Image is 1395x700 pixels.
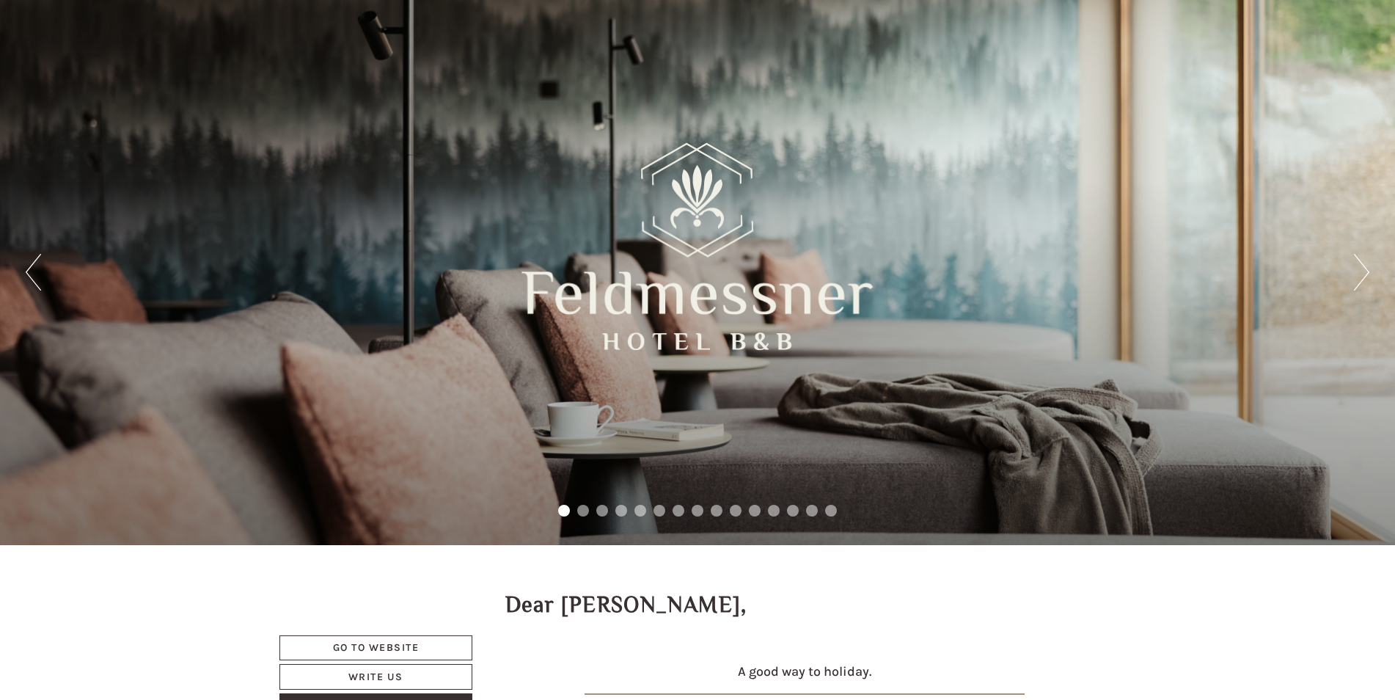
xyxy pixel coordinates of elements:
[279,635,472,660] a: Go to website
[279,664,472,690] a: Write us
[585,693,1025,695] img: image
[516,665,1094,679] h4: A good way to holiday.
[505,593,747,617] h1: Dear [PERSON_NAME],
[26,254,41,291] button: Previous
[1354,254,1369,291] button: Next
